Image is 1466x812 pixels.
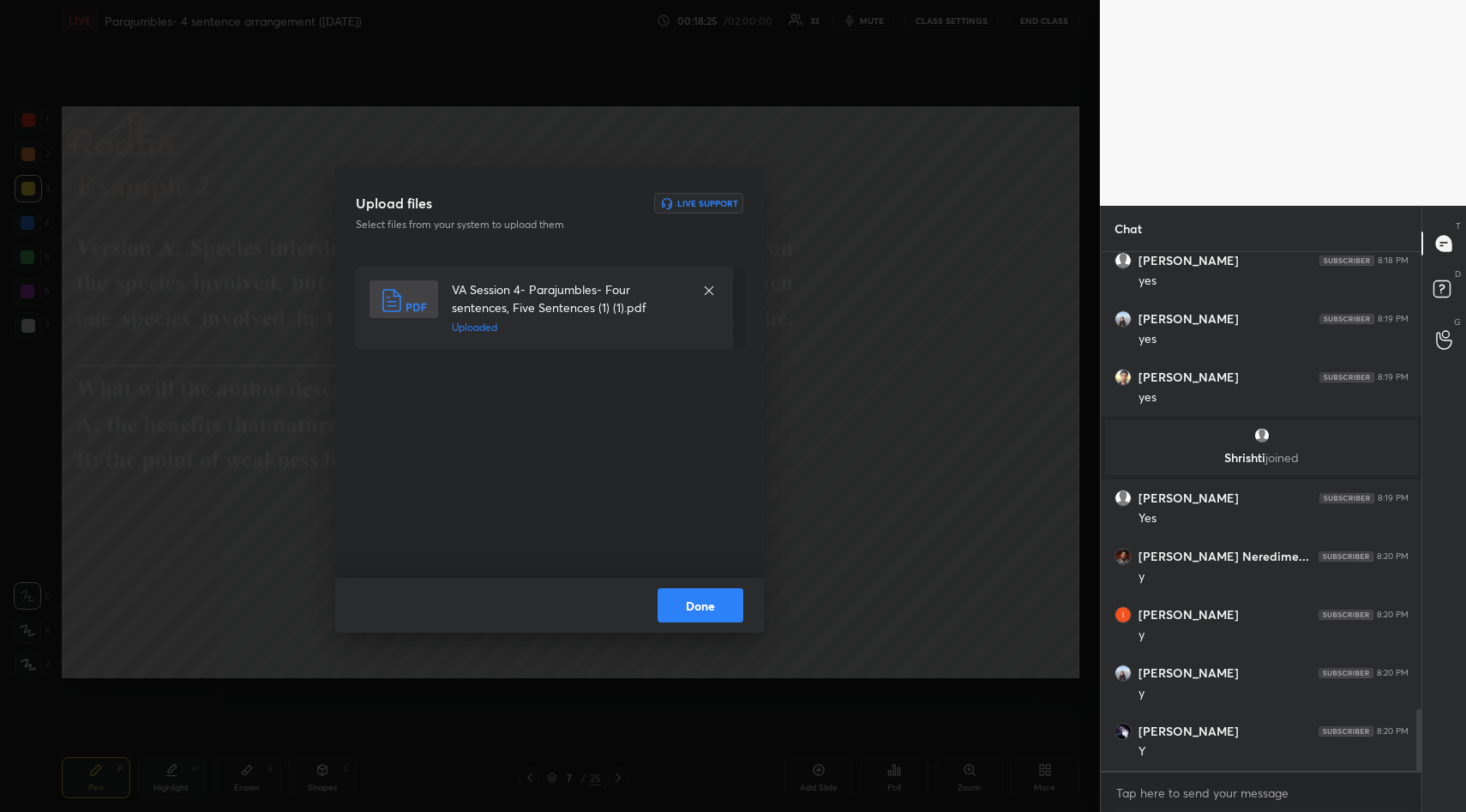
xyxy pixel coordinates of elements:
p: Select files from your system to upload them [356,217,634,232]
div: 8:20 PM [1377,726,1409,737]
p: Shrishti [1115,451,1408,465]
span: joined [1265,449,1299,466]
img: 4P8fHbbgJtejmAAAAAElFTkSuQmCC [1319,314,1374,324]
div: 8:18 PM [1378,256,1409,266]
img: thumbnail.jpg [1115,665,1131,681]
p: T [1456,220,1461,232]
div: y [1139,627,1409,644]
img: 4P8fHbbgJtejmAAAAAElFTkSuQmCC [1319,256,1374,266]
button: Done [658,588,743,623]
div: yes [1139,273,1409,290]
div: yes [1139,331,1409,348]
img: 4P8fHbbgJtejmAAAAAElFTkSuQmCC [1319,726,1373,737]
img: thumbnail.jpg [1115,549,1131,564]
div: Y [1139,743,1409,761]
h6: [PERSON_NAME] [1139,665,1239,681]
div: y [1139,568,1409,586]
img: default.png [1253,427,1270,444]
h6: [PERSON_NAME] [1139,370,1239,385]
div: 8:20 PM [1377,610,1409,620]
img: default.png [1115,490,1131,506]
h6: [PERSON_NAME] [1139,724,1239,739]
img: thumbnail.jpg [1115,607,1131,623]
img: 4P8fHbbgJtejmAAAAAElFTkSuQmCC [1319,610,1373,620]
img: thumbnail.jpg [1115,311,1131,327]
div: grid [1101,252,1422,771]
h6: [PERSON_NAME] [1139,490,1239,506]
img: thumbnail.jpg [1115,370,1131,385]
div: 8:20 PM [1377,551,1409,562]
div: y [1139,685,1409,702]
div: Yes [1139,510,1409,527]
h6: [PERSON_NAME] [1139,311,1239,327]
h4: VA Session 4- Parajumbles- Four sentences, Five Sentences (1) (1).pdf [452,280,685,316]
h6: [PERSON_NAME] [1139,253,1239,268]
h5: Uploaded [452,320,685,335]
div: 8:20 PM [1377,668,1409,678]
div: 8:19 PM [1378,493,1409,503]
img: 4P8fHbbgJtejmAAAAAElFTkSuQmCC [1319,372,1374,382]
h6: [PERSON_NAME] [1139,607,1239,623]
p: Chat [1101,206,1156,251]
div: 8:19 PM [1378,314,1409,324]
img: 4P8fHbbgJtejmAAAAAElFTkSuQmCC [1319,493,1374,503]
img: 4P8fHbbgJtejmAAAAAElFTkSuQmCC [1319,668,1373,678]
p: G [1454,316,1461,328]
h6: Live Support [677,199,738,208]
h3: Upload files [356,193,432,214]
p: D [1455,268,1461,280]
div: yes [1139,389,1409,406]
img: thumbnail.jpg [1115,724,1131,739]
img: default.png [1115,253,1131,268]
div: 8:19 PM [1378,372,1409,382]
h6: [PERSON_NAME] Neredime... [1139,549,1309,564]
img: 4P8fHbbgJtejmAAAAAElFTkSuQmCC [1319,551,1373,562]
